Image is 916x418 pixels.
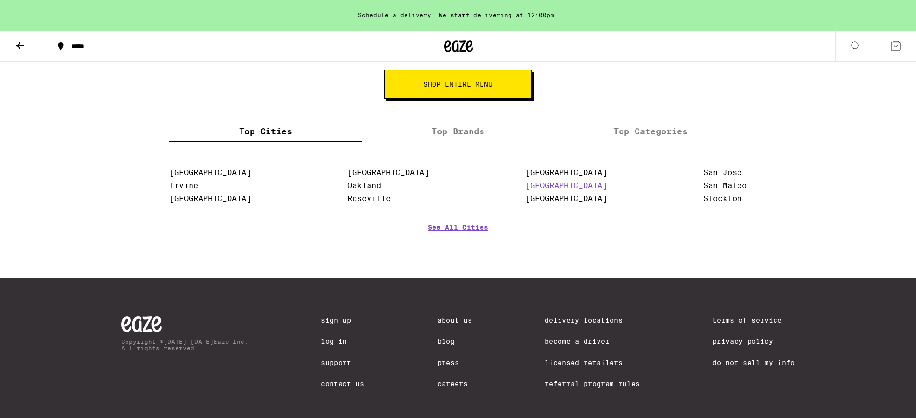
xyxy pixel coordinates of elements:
a: [GEOGRAPHIC_DATA] [169,194,251,203]
a: Support [321,359,364,366]
a: Irvine [169,181,198,190]
a: [GEOGRAPHIC_DATA] [525,194,607,203]
a: [GEOGRAPHIC_DATA] [347,168,429,177]
a: Careers [437,380,472,388]
div: tabs [169,121,747,142]
a: Do Not Sell My Info [712,359,795,366]
label: Top Cities [169,121,362,142]
a: San Jose [703,168,742,177]
a: See All Cities [428,223,488,259]
a: San Mateo [703,181,747,190]
a: Referral Program Rules [545,380,640,388]
p: Copyright © [DATE]-[DATE] Eaze Inc. All rights reserved. [121,339,248,351]
a: [GEOGRAPHIC_DATA] [525,181,607,190]
a: About Us [437,316,472,324]
a: Terms of Service [712,316,795,324]
a: Contact Us [321,380,364,388]
a: Become a Driver [545,338,640,345]
label: Top Categories [554,121,747,142]
a: Press [437,359,472,366]
a: Oakland [347,181,381,190]
a: Roseville [347,194,391,203]
a: Delivery Locations [545,316,640,324]
a: Log In [321,338,364,345]
span: SHOP ENTIRE MENU [423,81,493,88]
a: Stockton [703,194,742,203]
a: Blog [437,338,472,345]
a: Sign Up [321,316,364,324]
span: Hi. Need any help? [6,7,69,14]
button: SHOP ENTIRE MENU [384,70,532,99]
label: Top Brands [362,121,554,142]
a: Licensed Retailers [545,359,640,366]
a: [GEOGRAPHIC_DATA] [525,168,607,177]
a: [GEOGRAPHIC_DATA] [169,168,251,177]
a: Privacy Policy [712,338,795,345]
